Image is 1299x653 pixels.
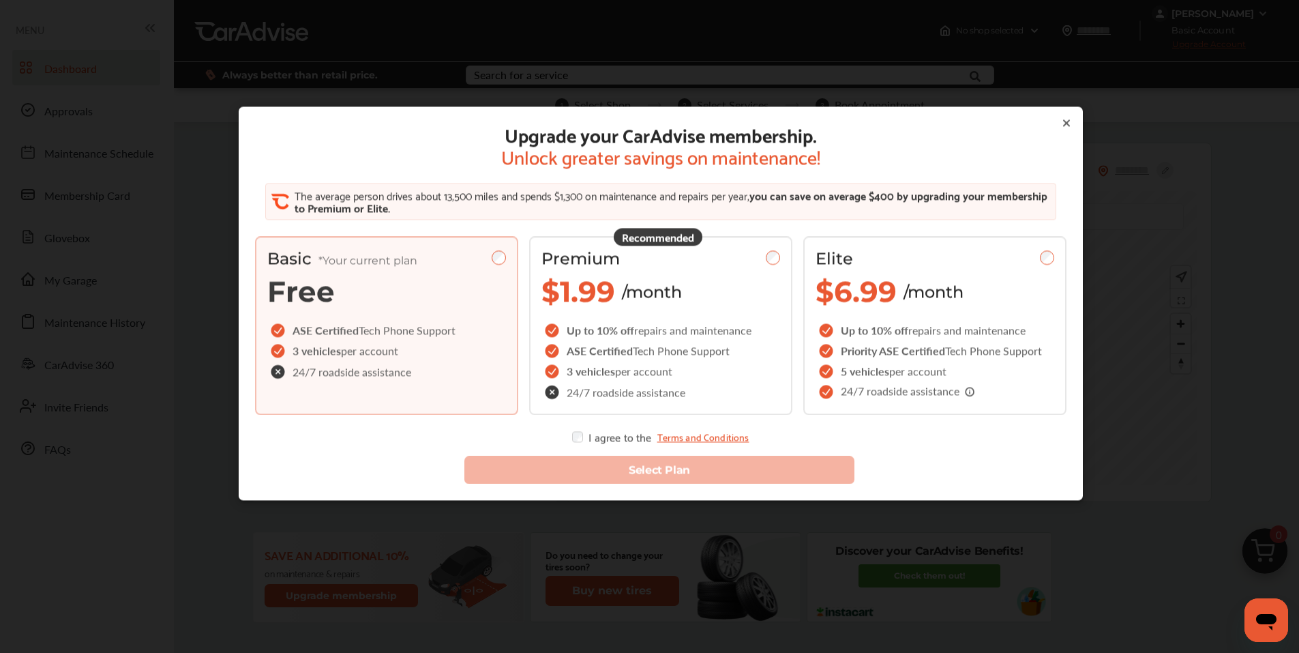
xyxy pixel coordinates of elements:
img: check-cross-icon.c68f34ea.svg [545,385,561,399]
span: Up to 10% off [567,322,634,338]
span: Basic [267,248,417,268]
img: check-cross-icon.c68f34ea.svg [271,364,287,379]
span: Upgrade your CarAdvise membership. [501,123,820,145]
span: Up to 10% off [841,322,908,338]
img: checkIcon.6d469ec1.svg [819,364,835,378]
span: 3 vehicles [293,343,341,358]
span: Elite [816,248,853,268]
span: Unlock greater savings on maintenance! [501,145,820,166]
span: repairs and maintenance [908,322,1026,338]
span: /month [904,282,964,302]
span: per account [889,363,946,379]
img: checkIcon.6d469ec1.svg [545,344,561,358]
span: 24/7 roadside assistance [293,366,411,377]
span: Tech Phone Support [633,343,730,358]
span: per account [615,363,672,379]
span: $6.99 [816,274,897,309]
iframe: Button to launch messaging window [1244,598,1288,642]
span: you can save on average $400 by upgrading your membership to Premium or Elite. [294,186,1047,216]
span: Tech Phone Support [945,343,1042,358]
img: checkIcon.6d469ec1.svg [271,323,287,337]
span: The average person drives about 13,500 miles and spends $1,300 on maintenance and repairs per year, [294,186,749,204]
span: Premium [541,248,620,268]
span: /month [622,282,682,302]
span: 5 vehicles [841,363,889,379]
img: checkIcon.6d469ec1.svg [271,344,287,358]
span: 24/7 roadside assistance [567,387,685,398]
a: Terms and Conditions [657,431,749,442]
div: Recommended [614,228,702,246]
img: checkIcon.6d469ec1.svg [819,385,835,398]
span: ASE Certified [567,343,633,358]
span: $1.99 [541,274,615,309]
img: CA_CheckIcon.cf4f08d4.svg [271,192,288,210]
img: checkIcon.6d469ec1.svg [819,323,835,337]
span: Free [267,274,335,309]
span: *Your current plan [318,254,417,267]
img: checkIcon.6d469ec1.svg [819,344,835,358]
span: Tech Phone Support [359,322,456,338]
span: repairs and maintenance [634,322,751,338]
div: I agree to the [572,431,749,442]
span: 24/7 roadside assistance [841,386,976,398]
img: checkIcon.6d469ec1.svg [545,323,561,337]
span: ASE Certified [293,322,359,338]
span: Priority ASE Certified [841,343,945,358]
span: 3 vehicles [567,363,615,379]
img: checkIcon.6d469ec1.svg [545,364,561,378]
span: per account [341,343,398,358]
